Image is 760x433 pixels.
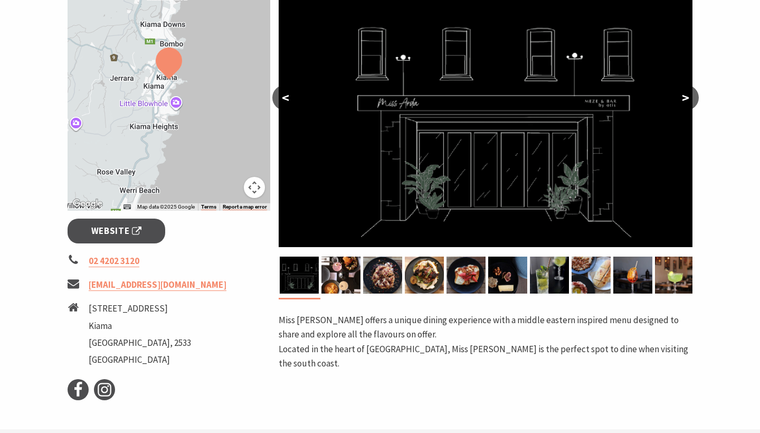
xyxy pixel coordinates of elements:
div: Miss [PERSON_NAME] offers a unique dining experience with a middle eastern inspired menu designed... [279,313,692,342]
li: [GEOGRAPHIC_DATA] [89,353,191,367]
a: Open this area in Google Maps (opens a new window) [70,197,105,211]
button: Map camera controls [244,177,265,198]
li: [GEOGRAPHIC_DATA], 2533 [89,336,191,350]
a: [EMAIL_ADDRESS][DOMAIN_NAME] [89,279,226,291]
div: Located in the heart of [GEOGRAPHIC_DATA], Miss [PERSON_NAME] is the perfect spot to dine when vi... [279,342,692,371]
li: [STREET_ADDRESS] [89,302,191,316]
span: Map data ©2025 Google [137,204,195,210]
a: Website [68,219,165,243]
img: Google [70,197,105,211]
span: Website [91,224,142,238]
a: Terms (opens in new tab) [201,204,216,210]
button: < [272,85,299,110]
a: 02 4202 3120 [89,255,139,267]
a: Report a map error [223,204,267,210]
li: Kiama [89,319,191,333]
button: > [672,85,699,110]
button: Keyboard shortcuts [123,203,131,211]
